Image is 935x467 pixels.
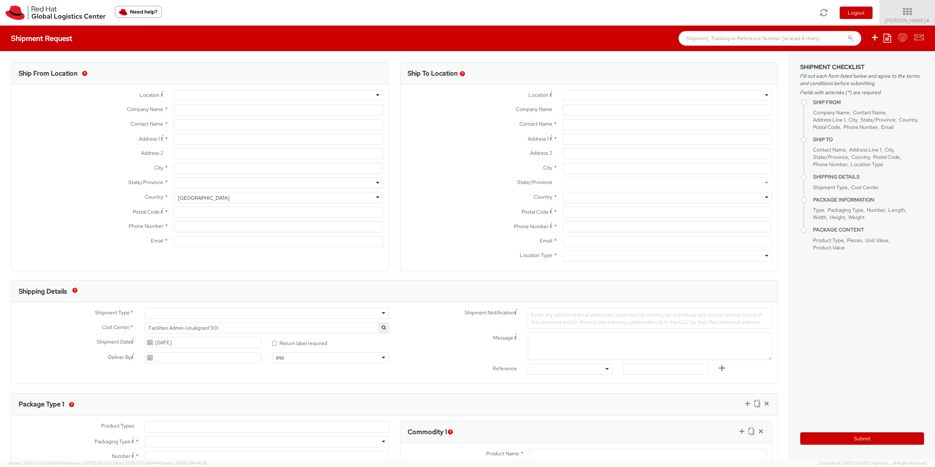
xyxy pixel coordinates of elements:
[519,120,552,127] span: Contact Name
[813,214,827,221] span: Width
[800,89,924,96] span: Fields with asterisks (*) are required
[881,124,893,130] span: Email
[851,154,870,160] span: Country
[493,334,513,341] span: Message
[69,460,112,466] span: master, [DATE] 09:51:12
[272,341,277,346] input: Return label required
[149,325,385,331] span: Facilities Admin-Unaligned 901
[19,288,67,295] h3: Shipping Details
[19,70,77,77] h3: Ship From Location
[848,214,865,221] span: Weight
[813,184,848,191] span: Shipment Type
[679,31,861,46] input: Shipment, Tracking or Reference Number (at least 4 chars)
[873,154,900,160] span: Postal Code
[145,322,389,333] span: Facilities Admin-Unaligned 901
[95,438,130,445] span: Packaging Type
[530,150,552,156] span: Address 2
[465,309,514,317] span: Shipment Notification
[101,422,134,429] span: Product Types
[813,237,844,244] span: Product Type
[108,353,131,361] span: Deliver By
[115,6,162,18] button: Need help?
[522,208,549,215] span: Postal Code
[800,432,924,445] button: Submit
[5,5,106,20] img: rh-logistics-00dfa346123c4ec078e1.svg
[813,146,846,153] span: Contact Name
[813,116,845,123] span: Address Line 1
[851,161,883,168] span: Location Type
[408,70,458,77] h3: Ship To Location
[865,237,888,244] span: Unit Value
[112,453,130,459] span: Number
[133,208,160,215] span: Postal Code
[145,194,163,200] span: Country
[11,34,72,42] h4: Shipment Request
[517,179,552,185] span: State/Province
[813,124,840,130] span: Postal Code
[531,311,762,325] span: Enter any additional email addresses, separated by comma, for individuals who should receive noti...
[161,460,207,466] span: master, [DATE] 08:44:05
[813,207,824,213] span: Type
[885,17,930,24] span: [PERSON_NAME]
[102,324,130,332] span: Cost Center
[129,223,163,229] span: Phone Number
[528,92,549,98] span: Location
[520,252,552,259] span: Location Type
[867,207,885,213] span: Number
[141,150,163,156] span: Address 2
[840,7,873,19] button: Logout
[800,72,924,87] span: Fill out each form listed below and agree to the terms and conditions before submitting
[853,109,886,116] span: Contact Name
[128,179,163,185] span: State/Province
[888,207,905,213] span: Length
[849,146,881,153] span: Address Line 1
[272,338,328,347] label: Return label required
[9,460,112,466] span: Server: 2025.17.0-16a969492de
[528,135,549,142] span: Address 1
[813,137,924,142] h4: Ship To
[926,18,930,24] span: ▼
[516,106,552,112] span: Company Name
[828,207,863,213] span: Packaging Type
[540,237,552,244] span: Email
[408,428,447,436] h3: Commodity 1
[493,365,517,372] span: Reference
[860,116,896,123] span: State/Province
[113,460,207,466] span: Client: 2025.17.0-cb14447
[813,100,924,105] h4: Ship From
[819,460,926,466] span: Copyright © [DATE]-[DATE] Agistix Inc., All Rights Reserved
[800,64,924,70] h3: Shipment Checklist
[95,309,130,317] span: Shipment Type
[848,116,857,123] span: City
[843,124,878,130] span: Phone Number
[151,237,163,244] span: Email
[813,197,924,203] h4: Package Information
[851,184,879,191] span: Cost Center
[19,401,64,408] h3: Package Type 1
[514,223,549,230] span: Phone Number
[899,116,917,123] span: Country
[813,227,924,233] h4: Package Content
[813,244,845,251] span: Product Value
[534,194,552,200] span: Country
[178,194,229,202] div: [GEOGRAPHIC_DATA]
[813,174,924,180] h4: Shipping Details
[830,214,845,221] span: Height
[154,164,163,171] span: City
[813,161,847,168] span: Phone Number
[885,146,893,153] span: City
[486,450,519,457] span: Product Name
[813,109,850,116] span: Company Name
[140,92,160,98] span: Location
[97,338,131,346] span: Shipment Date
[813,154,848,160] span: State/Province
[543,164,552,171] span: City
[847,237,862,244] span: Pieces
[139,135,160,142] span: Address 1
[276,355,284,362] div: PM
